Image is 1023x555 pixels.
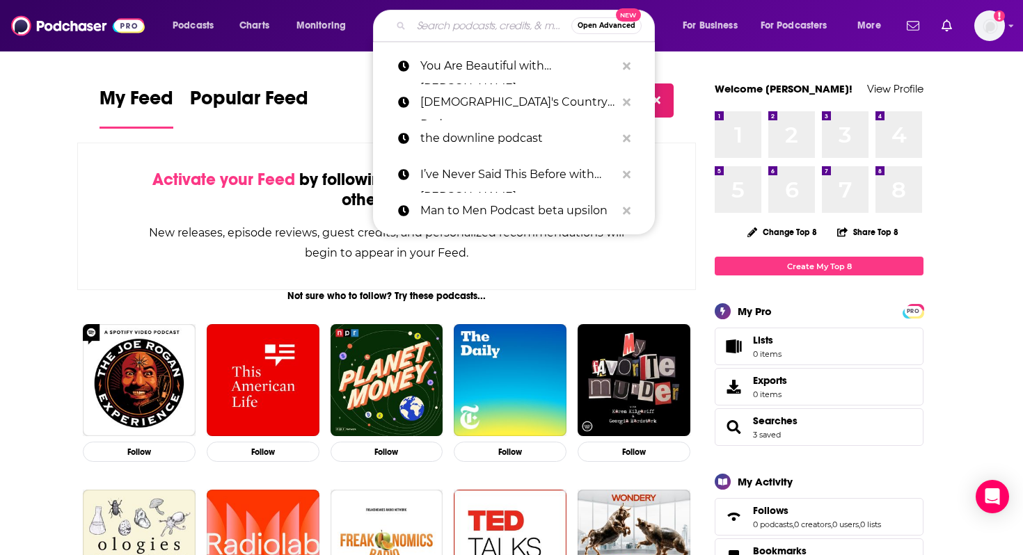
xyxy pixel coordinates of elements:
[420,84,616,120] p: God's Country Podcast
[761,16,827,35] span: For Podcasters
[683,16,738,35] span: For Business
[578,324,690,437] img: My Favorite Murder with Karen Kilgariff and Georgia Hardstark
[420,120,616,156] p: the downline podcast
[331,324,443,437] img: Planet Money
[296,16,346,35] span: Monitoring
[753,349,782,359] span: 0 items
[715,257,923,275] a: Create My Top 8
[720,507,747,526] a: Follows
[715,328,923,365] a: Lists
[901,14,925,38] a: Show notifications dropdown
[831,520,832,529] span: ,
[373,193,655,229] a: Man to Men Podcast beta upsilon
[738,475,793,488] div: My Activity
[239,16,269,35] span: Charts
[373,84,655,120] a: [DEMOGRAPHIC_DATA]'s Country Podcast
[720,337,747,356] span: Lists
[860,520,881,529] a: 0 lists
[616,8,641,22] span: New
[936,14,958,38] a: Show notifications dropdown
[793,520,794,529] span: ,
[83,442,196,462] button: Follow
[571,17,642,34] button: Open AdvancedNew
[753,389,787,399] span: 0 items
[715,498,923,536] span: Follows
[83,324,196,437] img: The Joe Rogan Experience
[190,86,308,129] a: Popular Feed
[420,156,616,193] p: I’ve Never Said This Before with Tommy DiDario
[715,82,852,95] a: Welcome [PERSON_NAME]!
[752,15,848,37] button: open menu
[578,22,635,29] span: Open Advanced
[867,82,923,95] a: View Profile
[753,334,782,346] span: Lists
[753,374,787,387] span: Exports
[720,417,747,437] a: Searches
[859,520,860,529] span: ,
[578,442,690,462] button: Follow
[454,324,566,437] img: The Daily
[148,223,626,263] div: New releases, episode reviews, guest credits, and personalized recommendations will begin to appe...
[287,15,364,37] button: open menu
[753,415,798,427] a: Searches
[753,520,793,529] a: 0 podcasts
[832,520,859,529] a: 0 users
[753,430,781,440] a: 3 saved
[163,15,232,37] button: open menu
[230,15,278,37] a: Charts
[207,324,319,437] img: This American Life
[331,442,443,462] button: Follow
[100,86,173,129] a: My Feed
[738,305,772,318] div: My Pro
[373,48,655,84] a: You Are Beautiful with [PERSON_NAME]
[373,156,655,193] a: I’ve Never Said This Before with [PERSON_NAME]
[411,15,571,37] input: Search podcasts, credits, & more...
[720,377,747,396] span: Exports
[77,290,696,302] div: Not sure who to follow? Try these podcasts...
[857,16,881,35] span: More
[905,306,921,316] span: PRO
[715,408,923,446] span: Searches
[794,520,831,529] a: 0 creators
[207,442,319,462] button: Follow
[420,193,616,229] p: Man to Men Podcast beta upsilon
[753,504,788,517] span: Follows
[974,10,1005,41] button: Show profile menu
[976,480,1009,513] div: Open Intercom Messenger
[100,86,173,118] span: My Feed
[373,120,655,156] a: the downline podcast
[420,48,616,84] p: You Are Beautiful with Lawrence Zarian
[11,13,145,39] img: Podchaser - Follow, Share and Rate Podcasts
[173,16,214,35] span: Podcasts
[673,15,755,37] button: open menu
[974,10,1005,41] img: User Profile
[994,10,1005,22] svg: Add a profile image
[836,218,899,246] button: Share Top 8
[905,305,921,316] a: PRO
[739,223,825,241] button: Change Top 8
[753,504,881,517] a: Follows
[848,15,898,37] button: open menu
[715,368,923,405] a: Exports
[454,442,566,462] button: Follow
[386,10,668,42] div: Search podcasts, credits, & more...
[148,170,626,210] div: by following Podcasts, Creators, Lists, and other Users!
[974,10,1005,41] span: Logged in as christina_epic
[753,334,773,346] span: Lists
[152,169,295,190] span: Activate your Feed
[190,86,308,118] span: Popular Feed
